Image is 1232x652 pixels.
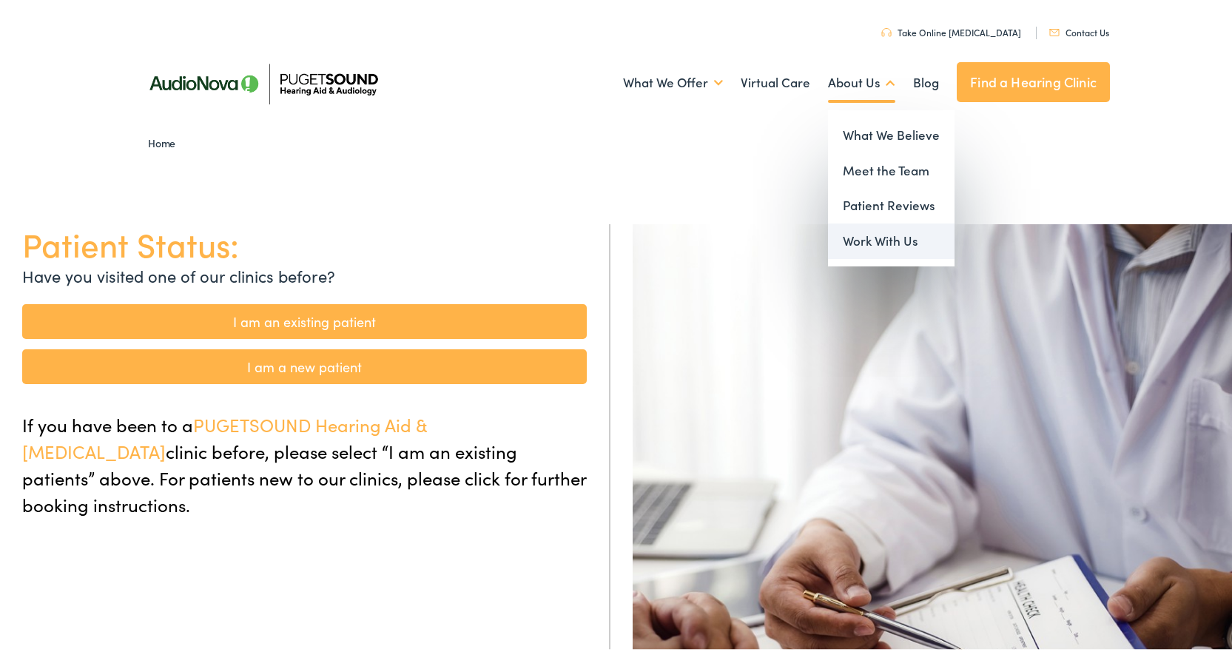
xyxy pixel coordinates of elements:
a: Take Online [MEDICAL_DATA] [881,23,1021,36]
h1: Patient Status: [22,221,587,261]
a: What We Believe [828,115,955,150]
a: About Us [828,53,895,107]
a: What We Offer [623,53,723,107]
a: Meet the Team [828,150,955,186]
a: I am an existing patient [22,301,587,336]
img: utility icon [881,25,892,34]
p: Have you visited one of our clinics before? [22,261,587,285]
span: PUGETSOUND Hearing Aid & [MEDICAL_DATA] [22,409,427,460]
img: utility icon [1049,26,1060,33]
a: Patient Reviews [828,185,955,221]
a: Blog [913,53,939,107]
a: Virtual Care [741,53,810,107]
a: Find a Hearing Clinic [957,59,1110,99]
a: Home [148,132,183,147]
p: If you have been to a clinic before, please select “I am an existing patients” above. For patient... [22,409,587,515]
a: Contact Us [1049,23,1109,36]
a: I am a new patient [22,346,587,381]
a: Work With Us [828,221,955,256]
